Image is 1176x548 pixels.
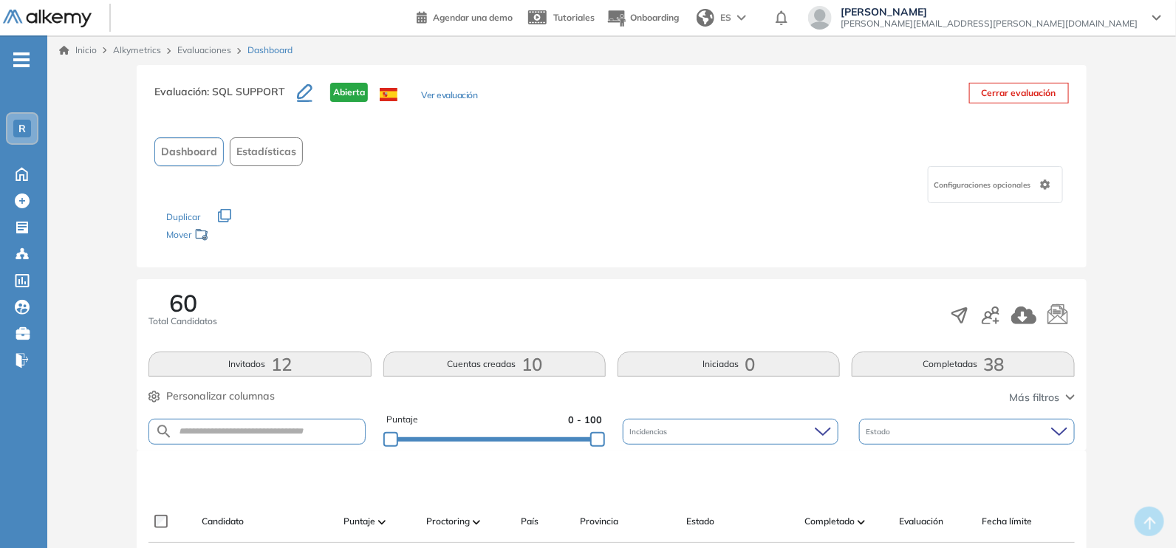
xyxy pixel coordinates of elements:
span: Agendar una demo [433,12,513,23]
span: 60 [169,291,197,315]
img: arrow [737,15,746,21]
span: : SQL SUPPORT [207,85,285,98]
span: Candidato [202,515,244,528]
img: [missing "en.ARROW_ALT" translation] [858,520,865,524]
span: Provincia [580,515,618,528]
span: País [521,515,539,528]
span: Abierta [330,83,368,102]
span: [PERSON_NAME] [841,6,1138,18]
span: Puntaje [343,515,375,528]
div: Configuraciones opcionales [928,166,1063,203]
span: Más filtros [1010,390,1060,405]
span: Dashboard [161,144,217,160]
span: R [18,123,26,134]
span: Fecha límite [982,515,1032,528]
span: Tutoriales [553,12,595,23]
a: Agendar una demo [417,7,513,25]
a: Evaluaciones [177,44,231,55]
span: Evaluación [899,515,943,528]
button: Completadas38 [852,352,1074,377]
span: Incidencias [630,426,671,437]
span: Estado [866,426,894,437]
span: Puntaje [386,413,418,427]
div: Estado [859,419,1075,445]
span: [PERSON_NAME][EMAIL_ADDRESS][PERSON_NAME][DOMAIN_NAME] [841,18,1138,30]
a: Inicio [59,44,97,57]
span: Onboarding [630,12,679,23]
img: world [697,9,714,27]
button: Cuentas creadas10 [383,352,606,377]
button: Onboarding [606,2,679,34]
span: Proctoring [426,515,470,528]
span: Completado [804,515,855,528]
img: [missing "en.ARROW_ALT" translation] [473,520,480,524]
button: Cerrar evaluación [969,83,1069,103]
button: Más filtros [1010,390,1075,405]
span: Total Candidatos [148,315,217,328]
button: Invitados12 [148,352,371,377]
img: ESP [380,88,397,101]
span: Personalizar columnas [166,388,275,404]
span: ES [720,11,731,24]
span: Duplicar [166,211,200,222]
img: Logo [3,10,92,28]
i: - [13,58,30,61]
span: Estado [686,515,714,528]
button: Ver evaluación [421,89,477,104]
img: [missing "en.ARROW_ALT" translation] [378,520,386,524]
button: Personalizar columnas [148,388,275,404]
div: Mover [166,222,314,250]
span: Alkymetrics [113,44,161,55]
button: Estadísticas [230,137,303,166]
span: Dashboard [247,44,293,57]
div: Incidencias [623,419,838,445]
span: 0 - 100 [568,413,602,427]
h3: Evaluación [154,83,297,114]
button: Dashboard [154,137,224,166]
span: Configuraciones opcionales [934,179,1034,191]
button: Iniciadas0 [618,352,840,377]
span: Estadísticas [236,144,296,160]
img: SEARCH_ALT [155,422,173,441]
